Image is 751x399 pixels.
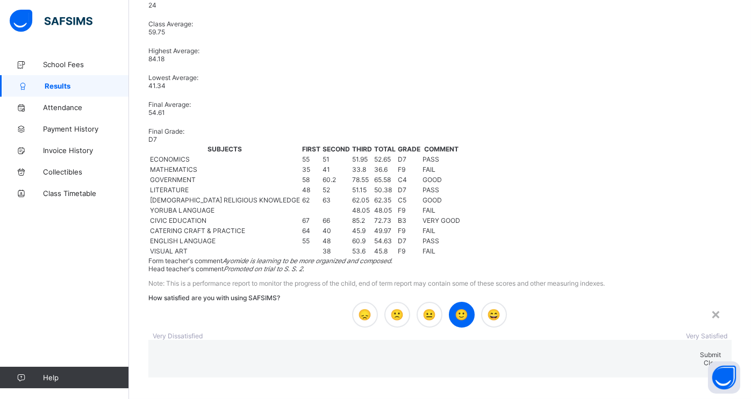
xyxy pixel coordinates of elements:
[374,155,391,163] span: 52.65
[148,28,165,36] span: 59.75
[398,145,420,153] span: grade
[302,155,310,163] span: 55
[302,186,310,194] span: 48
[302,196,310,204] span: 62
[323,247,331,255] span: 38
[323,176,336,184] span: 60.2
[398,247,405,255] span: F9
[398,237,406,245] span: D7
[148,294,280,302] span: How satisfied are you with using SAFSIMS?
[43,373,128,382] span: Help
[302,216,310,224] span: 67
[352,206,370,214] span: 48.05
[323,216,330,224] span: 66
[374,216,391,224] span: 72.73
[153,332,203,340] span: Very Dissatisfied
[302,176,310,184] span: 58
[374,176,391,184] span: 65.58
[148,1,156,9] span: 24
[374,227,391,235] span: 49.97
[148,135,157,143] span: D7
[423,155,439,163] span: PASS
[423,186,439,194] span: PASS
[150,237,216,245] span: ENGLISH LANGUAGE
[148,20,732,28] span: Class Average:
[374,247,388,255] span: 45.8
[700,351,721,359] span: Submit
[374,165,388,173] span: 36.6
[323,165,330,173] span: 41
[223,257,392,265] i: Ayomide is learning to be more organized and composed.
[45,82,129,90] span: Results
[398,206,405,214] span: F9
[423,247,435,255] span: FAIL
[302,237,310,245] span: 55
[398,155,406,163] span: D7
[323,237,331,245] span: 48
[323,196,331,204] span: 63
[150,206,214,214] span: YORUBA LANGUAGE
[423,176,442,184] span: GOOD
[148,74,732,82] span: Lowest Average:
[323,155,330,163] span: 51
[359,308,372,321] span: 😞
[423,165,435,173] span: FAIL
[391,308,404,321] span: 🙁
[224,265,304,273] i: Promoted on trial to S. S. 2.
[150,155,190,163] span: ECONOMICS
[424,145,459,153] span: comment
[352,247,366,255] span: 53.6
[423,196,442,204] span: GOOD
[423,216,460,224] span: VERY GOOD
[423,227,435,235] span: FAIL
[352,186,367,194] span: 51.15
[10,10,92,32] img: safsims
[352,196,369,204] span: 62.05
[148,100,732,108] span: Final Average:
[150,216,206,224] span: CIVIC EDUCATION
[352,176,369,184] span: 78.55
[398,227,405,235] span: F9
[43,146,129,155] span: Invoice History
[423,308,437,321] span: 😐
[352,216,365,224] span: 85.2
[150,247,188,255] span: VISUAL ART
[148,82,166,90] span: 41.34
[374,196,391,204] span: 62.35
[148,55,164,63] span: 84.18
[302,145,320,153] span: FIRST
[148,279,605,287] span: Note: This is a performance report to monitor the progress of the child, end of term report may c...
[43,189,129,198] span: Class Timetable
[374,206,392,214] span: 48.05
[398,196,406,204] span: C5
[148,257,223,265] span: Form teacher's comment
[704,359,721,367] span: Close
[43,125,129,133] span: Payment History
[148,108,165,117] span: 54.61
[43,60,129,69] span: School Fees
[302,165,310,173] span: 35
[323,145,350,153] span: SECOND
[708,361,740,394] button: Open asap
[352,165,366,173] span: 33.8
[398,216,406,224] span: B3
[455,308,469,321] span: 🙂
[398,165,405,173] span: F9
[423,237,439,245] span: PASS
[150,165,197,173] span: MATHEMATICS
[352,155,368,163] span: 51.95
[208,145,242,153] span: subjects
[150,196,300,204] span: [DEMOGRAPHIC_DATA] RELIGIOUS KNOWLEDGE
[43,168,129,176] span: Collectibles
[323,227,331,235] span: 40
[423,206,435,214] span: FAIL
[374,186,392,194] span: 50.38
[302,227,310,235] span: 64
[352,227,366,235] span: 45.9
[374,237,392,245] span: 54.63
[148,265,224,273] span: Head teacher's comment
[148,127,732,135] span: Final Grade:
[150,176,196,184] span: GOVERNMENT
[352,237,366,245] span: 60.9
[398,186,406,194] span: D7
